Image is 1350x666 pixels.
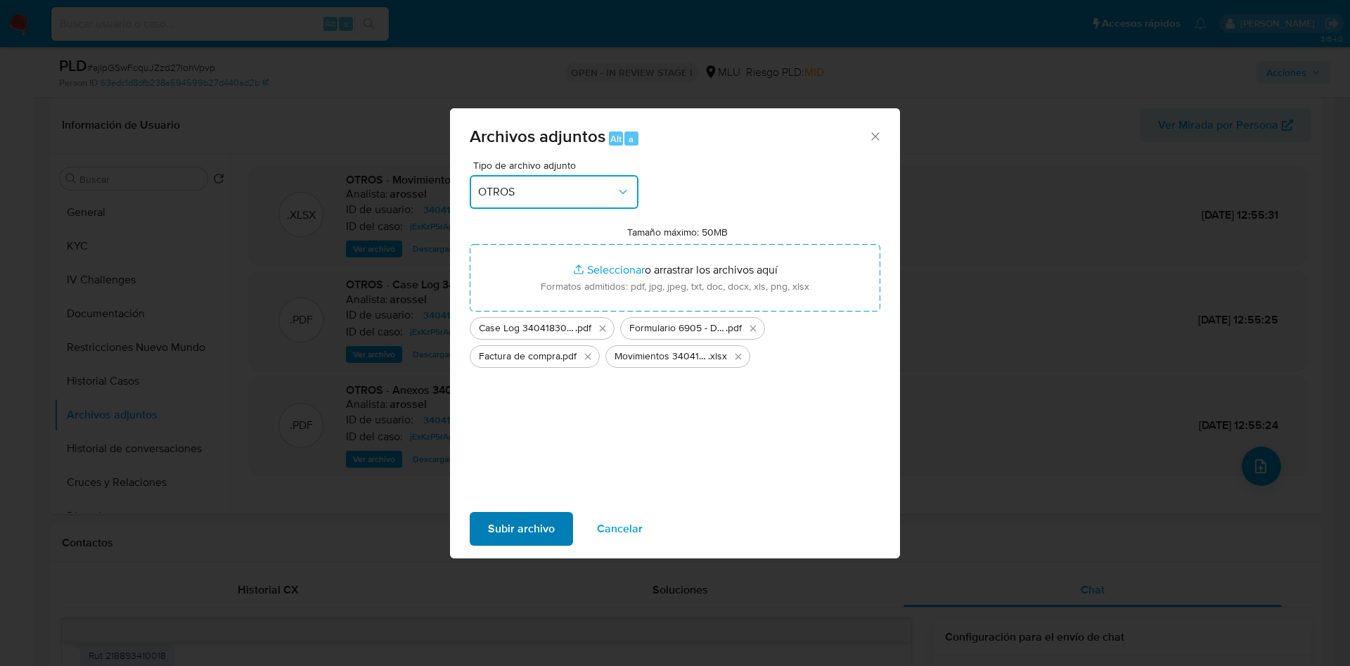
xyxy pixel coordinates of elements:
[488,513,555,544] span: Subir archivo
[575,321,591,335] span: .pdf
[579,512,661,546] button: Cancelar
[470,175,638,209] button: OTROS
[470,124,605,148] span: Archivos adjuntos
[597,513,643,544] span: Cancelar
[629,132,634,146] span: a
[745,320,761,337] button: Eliminar Formulario 6905 - DGI.pdf
[610,132,622,146] span: Alt
[470,312,880,368] ul: Archivos seleccionados
[726,321,742,335] span: .pdf
[708,350,727,364] span: .xlsx
[579,348,596,365] button: Eliminar Factura de compra.pdf
[473,160,642,170] span: Tipo de archivo adjunto
[470,512,573,546] button: Subir archivo
[594,320,611,337] button: Eliminar Case Log 340418305 - 14_08_2025.pdf
[560,350,577,364] span: .pdf
[627,226,728,238] label: Tamaño máximo: 50MB
[868,129,881,142] button: Cerrar
[615,350,708,364] span: Movimientos 340418305 - 14_08_2025
[479,350,560,364] span: Factura de compra
[479,321,575,335] span: Case Log 340418305 - 14_08_2025
[730,348,747,365] button: Eliminar Movimientos 340418305 - 14_08_2025.xlsx
[478,185,616,199] span: OTROS
[629,321,726,335] span: Formulario 6905 - DGI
